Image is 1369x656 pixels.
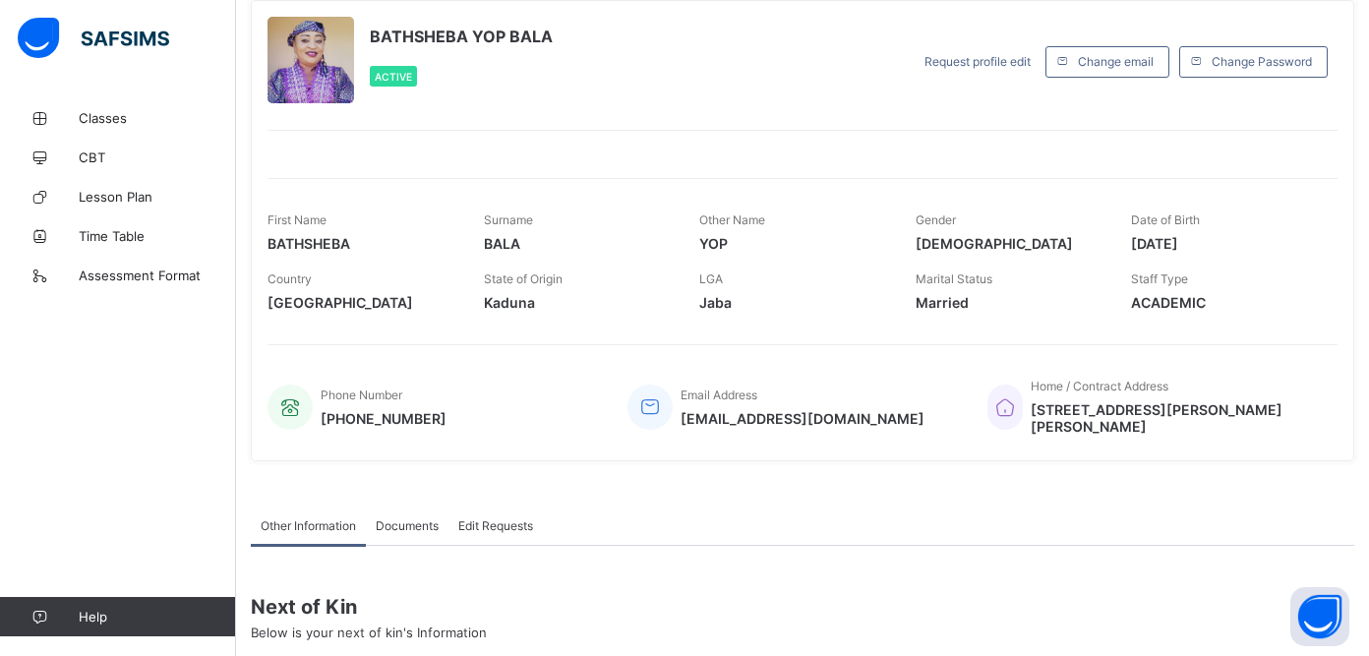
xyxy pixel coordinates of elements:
[1031,401,1318,435] span: [STREET_ADDRESS][PERSON_NAME][PERSON_NAME]
[79,110,236,126] span: Classes
[924,54,1031,69] span: Request profile edit
[79,228,236,244] span: Time Table
[699,212,765,227] span: Other Name
[79,189,236,205] span: Lesson Plan
[321,388,402,402] span: Phone Number
[458,518,533,533] span: Edit Requests
[79,268,236,283] span: Assessment Format
[268,271,312,286] span: Country
[79,149,236,165] span: CBT
[699,235,886,252] span: YOP
[1131,212,1200,227] span: Date of Birth
[681,388,757,402] span: Email Address
[681,410,924,427] span: [EMAIL_ADDRESS][DOMAIN_NAME]
[376,518,439,533] span: Documents
[268,212,327,227] span: First Name
[916,294,1102,311] span: Married
[1131,235,1318,252] span: [DATE]
[484,212,533,227] span: Surname
[268,294,454,311] span: [GEOGRAPHIC_DATA]
[79,609,235,625] span: Help
[375,71,412,83] span: Active
[916,212,956,227] span: Gender
[1078,54,1154,69] span: Change email
[268,235,454,252] span: BATHSHEBA
[18,18,169,59] img: safsims
[251,625,487,640] span: Below is your next of kin's Information
[484,235,671,252] span: BALA
[1290,587,1349,646] button: Open asap
[370,27,553,46] span: BATHSHEBA YOP BALA
[1212,54,1312,69] span: Change Password
[699,271,723,286] span: LGA
[1131,271,1188,286] span: Staff Type
[916,235,1102,252] span: [DEMOGRAPHIC_DATA]
[321,410,446,427] span: [PHONE_NUMBER]
[251,595,1354,619] span: Next of Kin
[261,518,356,533] span: Other Information
[484,294,671,311] span: Kaduna
[699,294,886,311] span: Jaba
[916,271,992,286] span: Marital Status
[1031,379,1168,393] span: Home / Contract Address
[484,271,563,286] span: State of Origin
[1131,294,1318,311] span: ACADEMIC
